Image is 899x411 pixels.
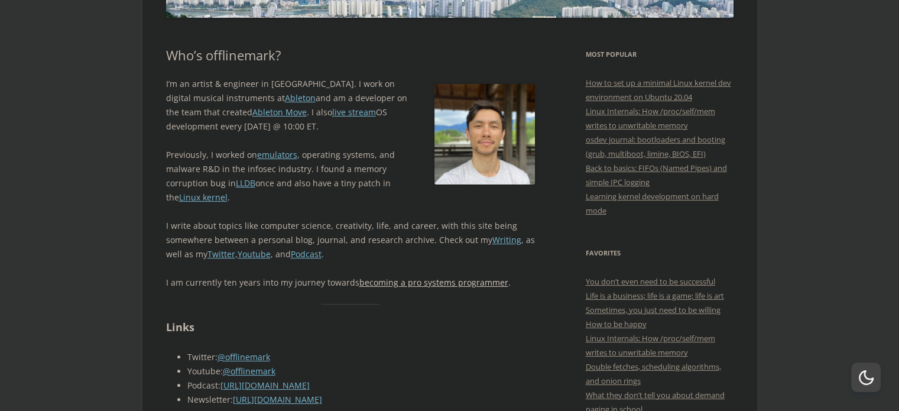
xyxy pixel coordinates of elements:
a: becoming a pro systems programmer [359,277,508,288]
li: Twitter: [187,350,535,364]
a: [URL][DOMAIN_NAME] [220,380,310,391]
a: Writing [492,234,521,245]
li: Podcast: [187,378,535,393]
a: Podcast [291,248,322,260]
a: @offlinemark [218,351,270,363]
a: Linux Internals: How /proc/self/mem writes to unwritable memory [586,333,715,358]
a: LLDB [236,177,255,189]
a: Twitter [207,248,235,260]
a: Life is a business; life is a game; life is art [586,290,724,301]
p: Previously, I worked on , operating systems, and malware R&D in the infosec industry. I found a m... [166,148,535,205]
a: You don’t even need to be successful [586,276,715,287]
a: Linux kernel [179,192,228,203]
a: How to be happy [586,319,647,329]
a: emulators [257,149,297,160]
a: Ableton Move [252,106,307,118]
h1: Who’s offlinemark? [166,47,535,63]
a: Youtube [238,248,271,260]
a: live stream [332,106,376,118]
a: How to set up a minimal Linux kernel dev environment on Ubuntu 20.04 [586,77,731,102]
h3: Favorites [586,246,734,260]
h2: Links [166,319,535,336]
a: Learning kernel development on hard mode [586,191,719,216]
a: Back to basics: FIFOs (Named Pipes) and simple IPC logging [586,163,727,187]
li: Youtube: [187,364,535,378]
p: I am currently ten years into my journey towards . [166,276,535,290]
a: Sometimes, you just need to be willing [586,305,721,315]
a: @offlinemark [223,365,275,377]
a: Double fetches, scheduling algorithms, and onion rings [586,361,721,386]
p: I’m an artist & engineer in [GEOGRAPHIC_DATA]. I work on digital musical instruments at and am a ... [166,77,535,134]
a: [URL][DOMAIN_NAME] [233,394,322,405]
a: Ableton [285,92,316,103]
h3: Most Popular [586,47,734,62]
li: Newsletter: [187,393,535,407]
a: osdev journal: bootloaders and booting (grub, multiboot, limine, BIOS, EFI) [586,134,725,159]
a: Linux Internals: How /proc/self/mem writes to unwritable memory [586,106,715,131]
p: I write about topics like computer science, creativity, life, and career, with this site being so... [166,219,535,261]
